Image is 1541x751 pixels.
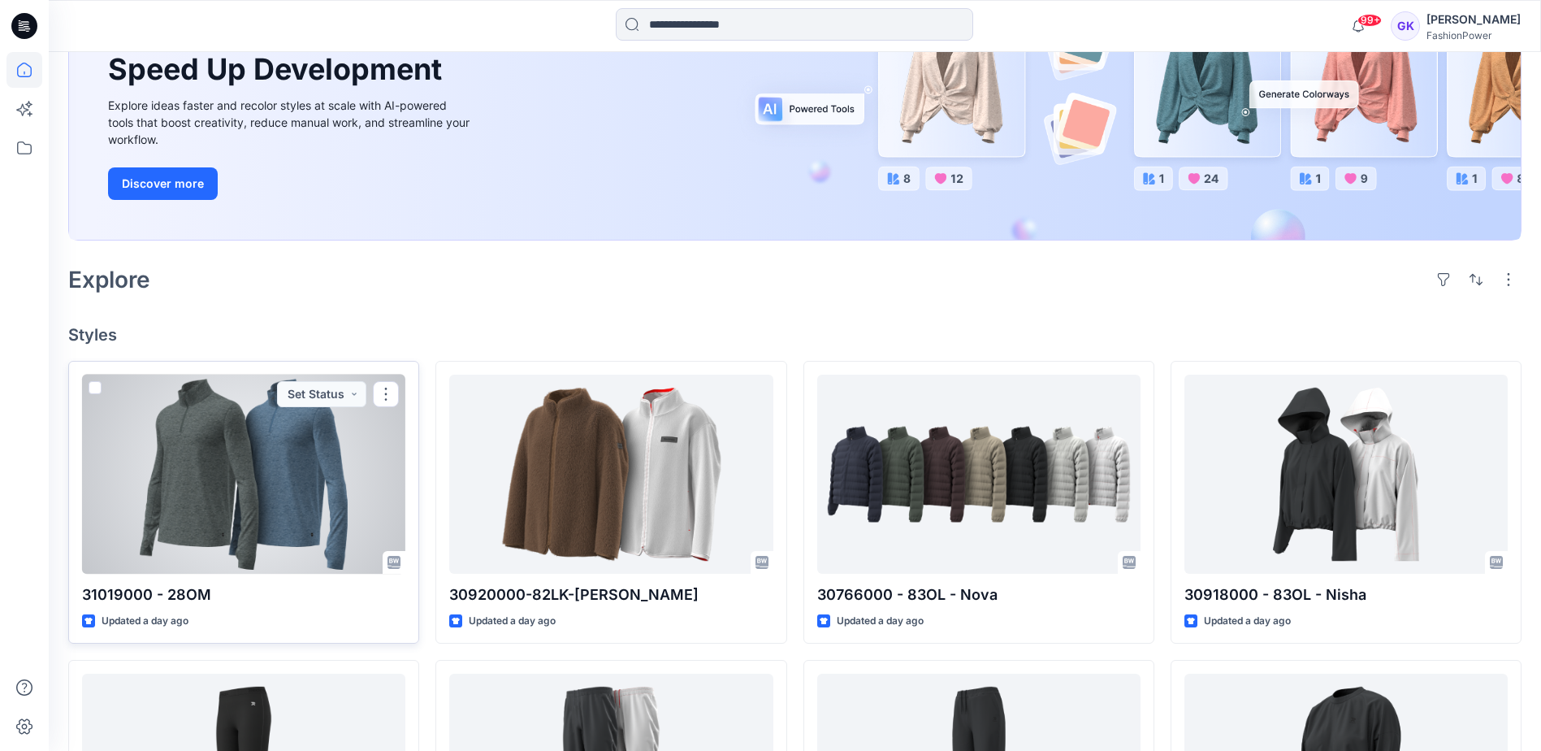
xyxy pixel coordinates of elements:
div: [PERSON_NAME] [1426,10,1521,29]
h2: Explore [68,267,150,293]
a: 31019000 - 28OM [82,375,405,574]
p: Updated a day ago [837,613,924,630]
a: 30918000 - 83OL - Nisha [1184,375,1508,574]
p: 30920000-82LK-[PERSON_NAME] [449,584,773,606]
p: Updated a day ago [102,613,188,630]
p: 31019000 - 28OM [82,584,405,606]
span: 99+ [1357,14,1382,27]
a: Discover more [108,167,474,200]
div: GK [1391,11,1420,41]
a: 30920000-82LK-Carmen [449,375,773,574]
p: 30918000 - 83OL - Nisha [1184,584,1508,606]
button: Discover more [108,167,218,200]
div: Explore ideas faster and recolor styles at scale with AI-powered tools that boost creativity, red... [108,97,474,148]
p: 30766000 - 83OL - Nova [817,584,1141,606]
p: Updated a day ago [1204,613,1291,630]
h4: Styles [68,325,1522,345]
a: 30766000 - 83OL - Nova [817,375,1141,574]
div: FashionPower [1426,29,1521,41]
p: Updated a day ago [469,613,556,630]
